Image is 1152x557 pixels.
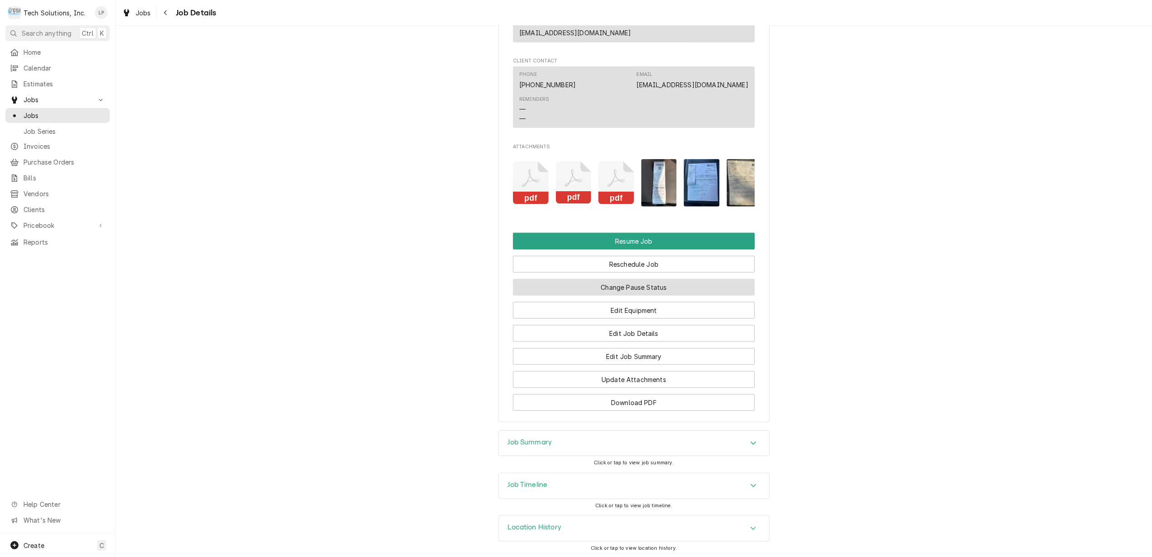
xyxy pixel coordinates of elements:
[24,205,105,214] span: Clients
[591,545,677,551] span: Click or tap to view location history.
[5,25,110,41] button: Search anythingCtrlK
[24,95,92,104] span: Jobs
[22,28,71,38] span: Search anything
[5,202,110,217] a: Clients
[513,371,755,388] button: Update Attachments
[136,8,151,18] span: Jobs
[513,388,755,411] div: Button Group Row
[513,143,755,214] div: Attachments
[24,157,105,167] span: Purchase Orders
[513,365,755,388] div: Button Group Row
[5,497,110,512] a: Go to Help Center
[519,81,576,89] a: [PHONE_NUMBER]
[513,57,755,132] div: Client Contact
[684,159,719,207] img: CP5I8Z84QsCzK4pvdBro
[598,159,634,207] button: pdf
[519,71,537,78] div: Phone
[513,348,755,365] button: Edit Job Summary
[8,6,21,19] div: T
[513,233,755,250] button: Resume Job
[513,319,755,342] div: Button Group Row
[5,61,110,76] a: Calendar
[5,170,110,185] a: Bills
[556,159,592,207] button: pdf
[513,325,755,342] button: Edit Job Details
[5,92,110,107] a: Go to Jobs
[513,273,755,296] div: Button Group Row
[513,57,755,65] span: Client Contact
[498,430,770,457] div: Job Summary
[519,96,549,103] div: Reminders
[508,438,552,447] h3: Job Summary
[519,104,526,114] div: —
[499,516,769,541] button: Accordion Details Expand Trigger
[24,500,104,509] span: Help Center
[519,114,526,123] div: —
[498,473,770,499] div: Job Timeline
[519,19,631,38] div: Email
[513,342,755,365] div: Button Group Row
[499,431,769,456] button: Accordion Details Expand Trigger
[24,189,105,198] span: Vendors
[513,233,755,250] div: Button Group Row
[24,47,105,57] span: Home
[513,233,755,411] div: Button Group
[5,513,110,528] a: Go to What's New
[95,6,108,19] div: Lisa Paschal's Avatar
[513,66,755,128] div: Contact
[727,159,762,207] img: epgn4IzZTy3b4W3jlSJ2
[95,6,108,19] div: LP
[5,45,110,60] a: Home
[513,159,549,207] button: pdf
[5,186,110,201] a: Vendors
[508,523,562,532] h3: Location History
[24,142,105,151] span: Invoices
[499,431,769,456] div: Accordion Header
[519,29,631,37] a: [EMAIL_ADDRESS][DOMAIN_NAME]
[637,71,653,78] div: Email
[637,71,748,89] div: Email
[513,302,755,319] button: Edit Equipment
[8,6,21,19] div: Tech Solutions, Inc.'s Avatar
[24,8,85,18] div: Tech Solutions, Inc.
[24,63,105,73] span: Calendar
[5,108,110,123] a: Jobs
[513,279,755,296] button: Change Pause Status
[499,516,769,541] div: Accordion Header
[5,155,110,170] a: Purchase Orders
[99,541,104,550] span: C
[24,111,105,120] span: Jobs
[499,473,769,499] button: Accordion Details Expand Trigger
[513,250,755,273] div: Button Group Row
[5,76,110,91] a: Estimates
[5,235,110,250] a: Reports
[24,237,105,247] span: Reports
[5,139,110,154] a: Invoices
[82,28,94,38] span: Ctrl
[24,542,44,549] span: Create
[5,218,110,233] a: Go to Pricebook
[24,221,92,230] span: Pricebook
[637,81,748,89] a: [EMAIL_ADDRESS][DOMAIN_NAME]
[513,152,755,214] span: Attachments
[513,256,755,273] button: Reschedule Job
[499,473,769,499] div: Accordion Header
[159,5,173,20] button: Navigate back
[24,173,105,183] span: Bills
[508,481,548,489] h3: Job Timeline
[513,143,755,151] span: Attachments
[24,79,105,89] span: Estimates
[641,159,677,207] img: EpsmXdJQTcukZyQnd4bm
[513,296,755,319] div: Button Group Row
[513,394,755,411] button: Download PDF
[100,28,104,38] span: K
[24,515,104,525] span: What's New
[513,66,755,132] div: Client Contact List
[498,515,770,542] div: Location History
[118,5,155,20] a: Jobs
[5,124,110,139] a: Job Series
[519,96,549,123] div: Reminders
[24,127,105,136] span: Job Series
[595,503,672,509] span: Click or tap to view job timeline.
[173,7,216,19] span: Job Details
